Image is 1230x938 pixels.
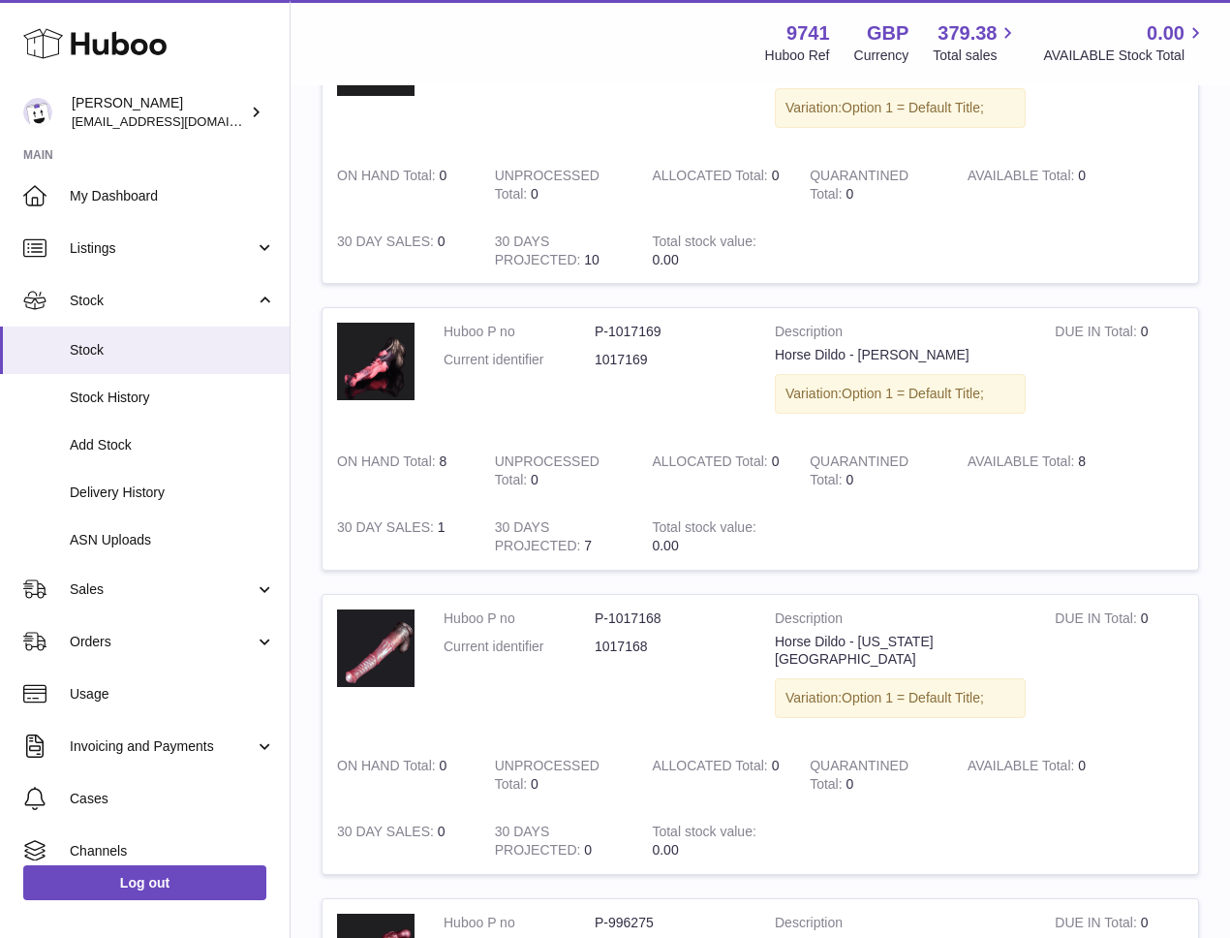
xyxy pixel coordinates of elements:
span: Delivery History [70,484,275,502]
td: 0 [323,742,480,808]
td: 0 [1040,595,1198,743]
dt: Current identifier [444,638,595,656]
strong: 30 DAY SALES [337,234,438,254]
span: Stock [70,341,275,360]
strong: Total stock value [652,234,755,254]
strong: ON HAND Total [337,168,440,188]
img: product image [337,323,415,400]
span: Add Stock [70,436,275,454]
dt: Current identifier [444,351,595,369]
strong: Total stock value [652,519,755,540]
span: Option 1 = Default Title; [842,100,984,115]
td: 8 [953,438,1111,504]
span: Orders [70,633,255,651]
span: Option 1 = Default Title; [842,386,984,401]
strong: ON HAND Total [337,758,440,778]
dd: P-996275 [595,914,746,932]
span: 0 [846,186,854,202]
td: 0 [323,152,480,218]
strong: AVAILABLE Total [968,453,1078,474]
td: 8 [323,438,480,504]
td: 7 [480,504,638,570]
td: 0 [953,742,1111,808]
span: Listings [70,239,255,258]
span: Cases [70,790,275,808]
td: 0 [323,218,480,284]
strong: DUE IN Total [1055,915,1140,935]
strong: ALLOCATED Total [652,168,771,188]
span: 0.00 [652,252,678,267]
strong: 30 DAYS PROJECTED [495,519,585,558]
td: 0 [480,742,638,808]
strong: Description [775,914,1026,937]
dt: Huboo P no [444,610,595,628]
dd: P-1017169 [595,323,746,341]
dt: Huboo P no [444,914,595,932]
strong: UNPROCESSED Total [495,758,600,797]
td: 0 [953,152,1111,218]
div: Huboo Ref [765,47,830,65]
strong: 30 DAYS PROJECTED [495,824,585,862]
strong: QUARANTINED Total [810,758,908,797]
img: product image [337,610,415,687]
td: 0 [480,152,638,218]
strong: 30 DAY SALES [337,519,438,540]
strong: DUE IN Total [1055,324,1140,344]
strong: ALLOCATED Total [652,453,771,474]
span: Invoicing and Payments [70,737,255,756]
a: 379.38 Total sales [933,20,1019,65]
span: 379.38 [938,20,997,47]
td: 0 [1040,308,1198,438]
div: Horse Dildo - [US_STATE] [GEOGRAPHIC_DATA] [775,633,1026,670]
a: 0.00 AVAILABLE Stock Total [1043,20,1207,65]
span: ASN Uploads [70,531,275,549]
strong: 9741 [786,20,830,47]
strong: QUARANTINED Total [810,168,908,206]
strong: ALLOCATED Total [652,758,771,778]
strong: Description [775,323,1026,346]
strong: UNPROCESSED Total [495,453,600,492]
td: 0 [480,438,638,504]
div: Variation: [775,678,1026,718]
span: Channels [70,842,275,860]
dd: P-1017168 [595,610,746,628]
strong: UNPROCESSED Total [495,168,600,206]
span: Sales [70,580,255,599]
strong: QUARANTINED Total [810,453,908,492]
dd: 1017168 [595,638,746,656]
div: Variation: [775,88,1026,128]
strong: DUE IN Total [1055,610,1140,631]
span: [EMAIL_ADDRESS][DOMAIN_NAME] [72,113,285,129]
strong: 30 DAYS PROJECTED [495,234,585,272]
td: 0 [323,808,480,874]
span: AVAILABLE Stock Total [1043,47,1207,65]
span: 0.00 [652,842,678,858]
strong: Description [775,610,1026,633]
td: 0 [637,742,795,808]
span: Option 1 = Default Title; [842,690,984,705]
img: ajcmarketingltd@gmail.com [23,98,52,127]
span: Stock [70,292,255,310]
span: Usage [70,685,275,703]
td: 0 [480,808,638,874]
td: 0 [637,438,795,504]
div: [PERSON_NAME] [72,94,246,131]
a: Log out [23,865,266,900]
span: 0.00 [652,538,678,553]
span: 0 [846,776,854,792]
span: 0 [846,472,854,487]
div: Horse Dildo - [PERSON_NAME] [775,346,1026,364]
span: My Dashboard [70,187,275,205]
span: 0.00 [1147,20,1184,47]
span: Stock History [70,389,275,407]
dd: 1017169 [595,351,746,369]
strong: 30 DAY SALES [337,824,438,844]
strong: AVAILABLE Total [968,758,1078,778]
td: 10 [480,218,638,284]
div: Variation: [775,374,1026,414]
div: Currency [854,47,909,65]
td: 1 [323,504,480,570]
strong: Total stock value [652,824,755,844]
td: 0 [637,152,795,218]
strong: AVAILABLE Total [968,168,1078,188]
